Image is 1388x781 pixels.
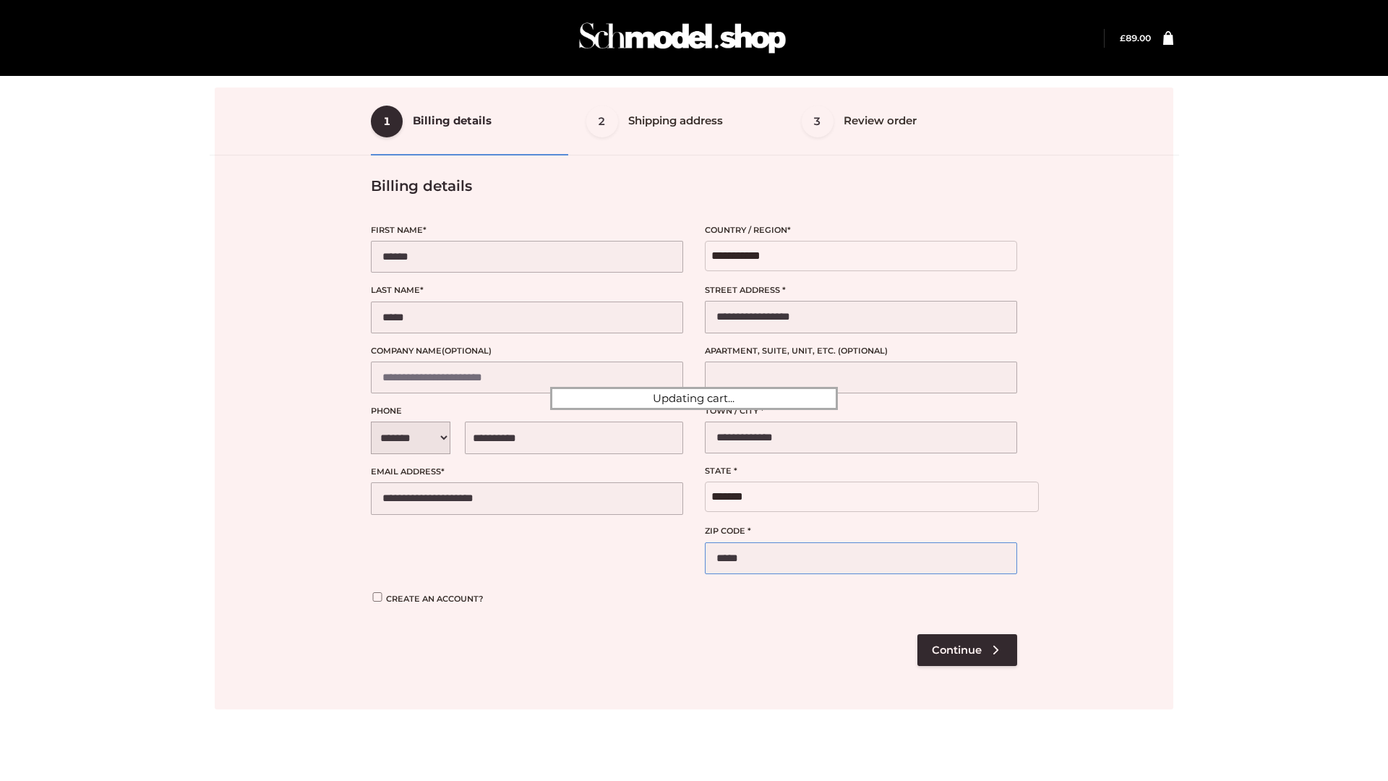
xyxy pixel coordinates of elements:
div: Updating cart... [550,387,838,410]
img: Schmodel Admin 964 [574,9,791,67]
a: £89.00 [1120,33,1151,43]
bdi: 89.00 [1120,33,1151,43]
span: £ [1120,33,1126,43]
